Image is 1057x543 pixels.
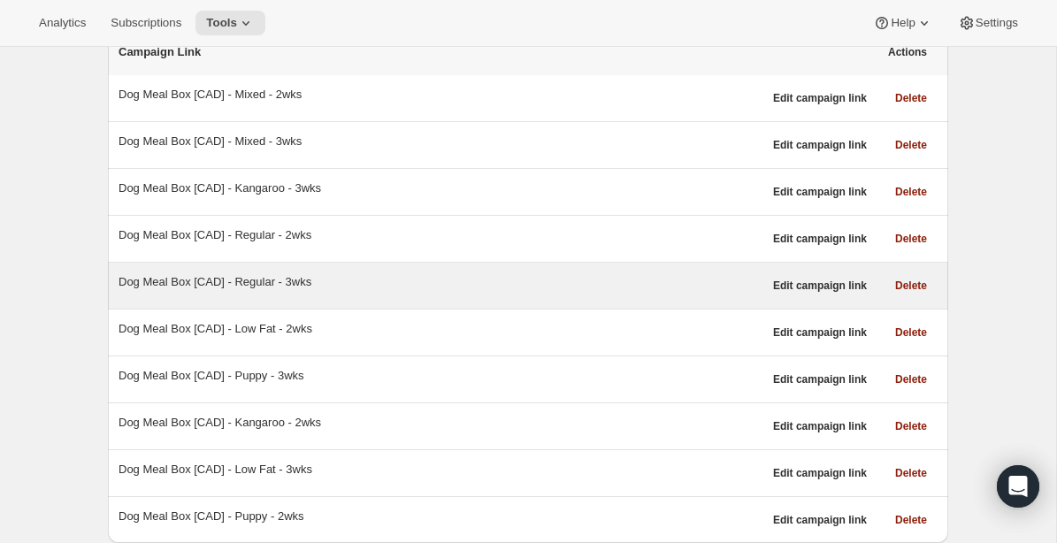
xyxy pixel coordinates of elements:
[895,185,927,199] span: Delete
[773,372,867,386] span: Edit campaign link
[895,372,927,386] span: Delete
[773,325,867,340] span: Edit campaign link
[111,16,181,30] span: Subscriptions
[119,86,762,103] div: Dog Meal Box [CAD] - Mixed - 2wks
[195,11,265,35] button: Tools
[773,138,867,152] span: Edit campaign link
[947,11,1029,35] button: Settings
[762,461,877,486] button: Edit campaign link
[762,367,877,392] button: Edit campaign link
[119,226,762,244] div: Dog Meal Box [CAD] - Regular - 2wks
[888,45,927,59] span: Actions
[762,273,877,298] button: Edit campaign link
[877,40,938,65] button: Actions
[895,325,927,340] span: Delete
[895,91,927,105] span: Delete
[773,279,867,293] span: Edit campaign link
[895,232,927,246] span: Delete
[206,16,237,30] span: Tools
[773,513,867,527] span: Edit campaign link
[895,138,927,152] span: Delete
[762,86,877,111] button: Edit campaign link
[885,508,938,532] button: Delete
[100,11,192,35] button: Subscriptions
[885,461,938,486] button: Delete
[119,508,762,525] div: Dog Meal Box [CAD] - Puppy - 2wks
[773,419,867,433] span: Edit campaign link
[762,508,877,532] button: Edit campaign link
[885,86,938,111] button: Delete
[895,419,927,433] span: Delete
[885,320,938,345] button: Delete
[28,11,96,35] button: Analytics
[119,461,762,478] div: Dog Meal Box [CAD] - Low Fat - 3wks
[119,414,762,432] div: Dog Meal Box [CAD] - Kangaroo - 2wks
[762,320,877,345] button: Edit campaign link
[862,11,943,35] button: Help
[885,226,938,251] button: Delete
[119,180,762,197] div: Dog Meal Box [CAD] - Kangaroo - 3wks
[762,180,877,204] button: Edit campaign link
[119,133,762,150] div: Dog Meal Box [CAD] - Mixed - 3wks
[885,273,938,298] button: Delete
[762,133,877,157] button: Edit campaign link
[119,43,877,61] p: Campaign Link
[885,414,938,439] button: Delete
[895,279,927,293] span: Delete
[773,232,867,246] span: Edit campaign link
[773,185,867,199] span: Edit campaign link
[773,91,867,105] span: Edit campaign link
[762,414,877,439] button: Edit campaign link
[976,16,1018,30] span: Settings
[119,273,762,291] div: Dog Meal Box [CAD] - Regular - 3wks
[895,466,927,480] span: Delete
[891,16,915,30] span: Help
[119,320,762,338] div: Dog Meal Box [CAD] - Low Fat - 2wks
[762,226,877,251] button: Edit campaign link
[885,133,938,157] button: Delete
[119,367,762,385] div: Dog Meal Box [CAD] - Puppy - 3wks
[39,16,86,30] span: Analytics
[895,513,927,527] span: Delete
[997,465,1039,508] div: Open Intercom Messenger
[885,367,938,392] button: Delete
[885,180,938,204] button: Delete
[773,466,867,480] span: Edit campaign link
